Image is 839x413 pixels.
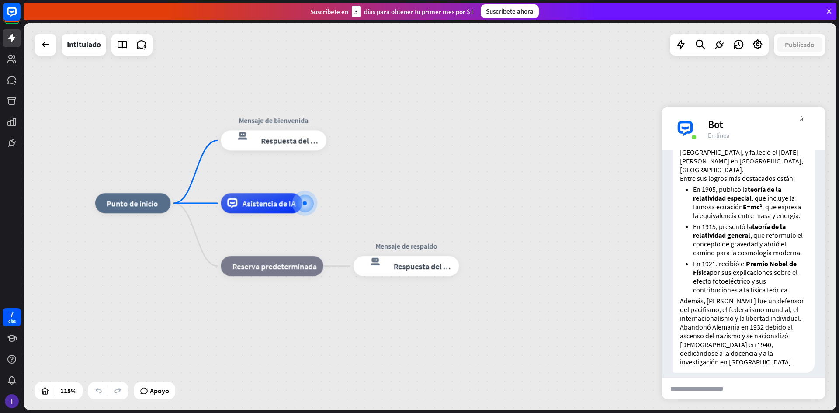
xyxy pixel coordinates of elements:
button: Publicado [777,37,822,52]
strong: Premio Nobel de Física [693,259,797,277]
font: Punto de inicio [107,198,158,208]
font: 3 [354,7,358,16]
font: En línea [708,131,730,139]
font: Reserva predeterminada [232,261,317,271]
button: Abrir el widget de chat LiveChat [7,3,33,30]
font: Suscríbete ahora [486,7,534,15]
li: En 1915, presentó la , que reformuló el concepto de gravedad y abrió el camino para la cosmología... [693,222,807,257]
font: Asistencia de IA [243,198,296,208]
font: más_vert [800,114,804,122]
font: días para obtener tu primer mes por $1 [364,7,474,16]
font: Bot [708,118,723,131]
strong: E=mc² [743,202,762,211]
font: respuesta del bot de bloqueo [227,130,253,140]
font: días [8,318,16,324]
a: 7 días [3,308,21,326]
font: Suscríbete en [310,7,348,16]
font: archivo adjunto de bloque [747,378,756,387]
li: En 1905, publicó la , que incluye la famosa ecuación , que expresa la equivalencia entre masa y e... [693,185,807,220]
strong: teoría de la relatividad especial [693,185,781,202]
font: Intitulado [67,39,101,49]
font: 115% [60,386,76,395]
font: Publicado [785,40,815,49]
font: enviar [756,383,819,394]
p: Entre sus logros más destacados están: [680,174,807,183]
li: En 1921, recibió el por sus explicaciones sobre el efecto fotoeléctrico y sus contribuciones a la... [693,259,807,294]
div: CHAT BOT 3-a [67,34,101,56]
font: Mensaje de bienvenida [239,116,309,125]
font: Respuesta del bot [394,261,455,271]
font: Respuesta del bot [261,135,322,146]
font: Mensaje de respaldo [375,241,437,250]
p: Además, [PERSON_NAME] fue un defensor del pacifismo, el federalismo mundial, el internacionalismo... [680,296,807,366]
font: Apoyo [150,386,169,395]
strong: teoría de la relatividad general [693,222,786,239]
font: respuesta del bot de bloqueo [360,256,385,266]
font: 7 [10,309,14,319]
